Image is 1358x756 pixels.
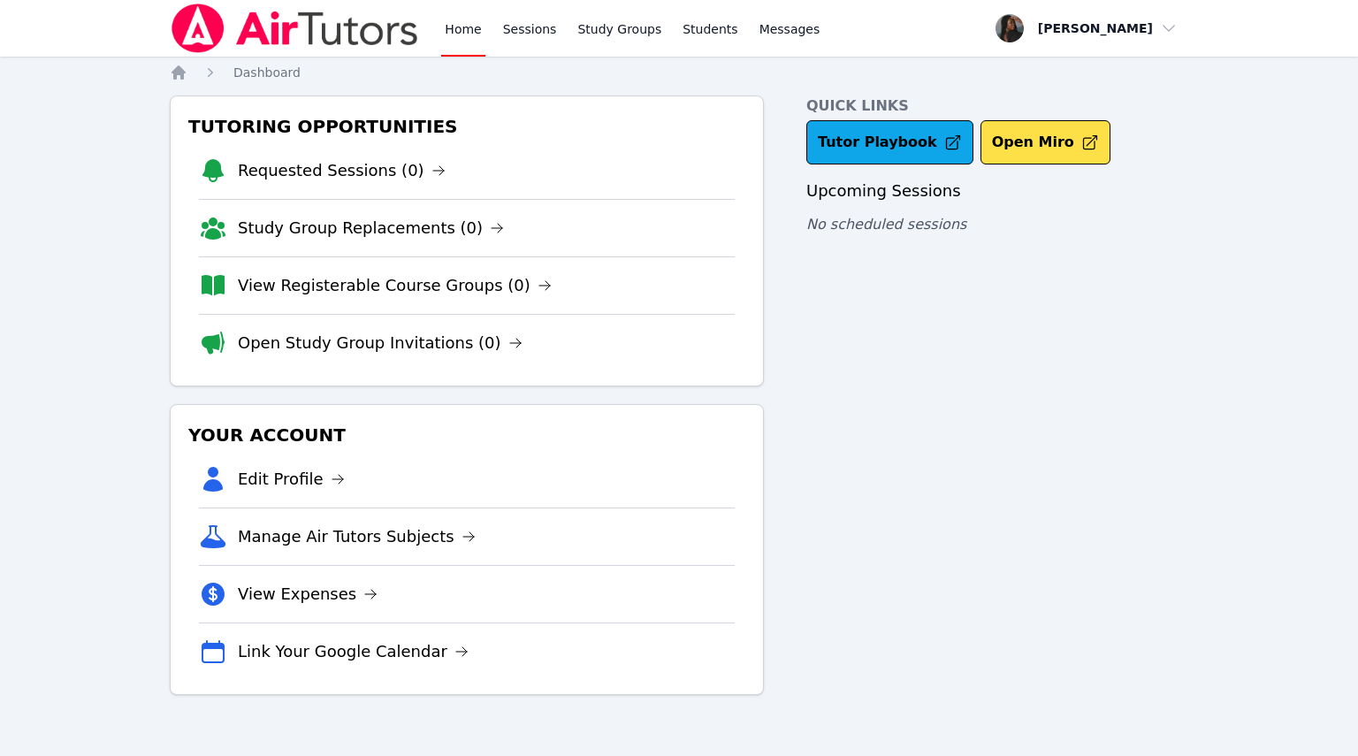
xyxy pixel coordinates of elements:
[238,158,446,183] a: Requested Sessions (0)
[238,524,476,549] a: Manage Air Tutors Subjects
[238,639,469,664] a: Link Your Google Calendar
[806,216,966,233] span: No scheduled sessions
[806,120,973,164] a: Tutor Playbook
[980,120,1110,164] button: Open Miro
[170,64,1188,81] nav: Breadcrumb
[238,331,523,355] a: Open Study Group Invitations (0)
[185,111,749,142] h3: Tutoring Opportunities
[233,64,301,81] a: Dashboard
[806,179,1188,203] h3: Upcoming Sessions
[238,273,552,298] a: View Registerable Course Groups (0)
[759,20,820,38] span: Messages
[238,582,378,607] a: View Expenses
[233,65,301,80] span: Dashboard
[170,4,420,53] img: Air Tutors
[806,95,1188,117] h4: Quick Links
[238,467,345,492] a: Edit Profile
[238,216,504,241] a: Study Group Replacements (0)
[185,419,749,451] h3: Your Account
